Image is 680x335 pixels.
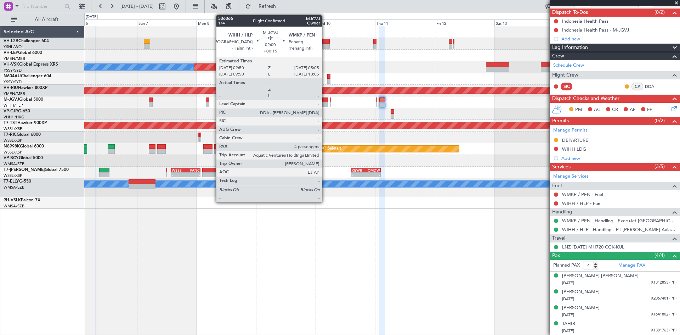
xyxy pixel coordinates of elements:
div: - - [574,83,590,90]
div: - [172,173,186,177]
span: VH-RIU [4,86,18,90]
a: N8998KGlobal 6000 [4,144,44,149]
span: [DATE] [562,280,574,286]
a: VH-L2BChallenger 604 [4,39,49,43]
span: (3/5) [654,163,665,170]
span: T7-[PERSON_NAME] [4,168,45,172]
a: WMKP / PEN - Fuel [562,191,603,197]
a: YSSY/SYD [4,68,22,73]
div: Add new [561,36,676,42]
span: X1381763 (PP) [651,328,676,334]
span: AC [594,106,600,113]
div: Thu 11 [375,19,435,26]
span: VP-BCY [4,156,19,160]
span: X2067401 (PP) [651,296,676,302]
a: VP-CJRG-650 [4,109,30,113]
span: [DATE] [562,328,574,334]
span: Services [552,163,571,171]
span: M-JGVJ [4,97,19,102]
span: T7-TST [4,121,17,125]
a: T7-[PERSON_NAME]Global 7500 [4,168,69,172]
div: Planned Maint [GEOGRAPHIC_DATA] (Seletar) [258,144,341,154]
span: CR [612,106,618,113]
div: [PERSON_NAME] [562,289,600,296]
span: VH-VSK [4,62,19,67]
div: [PERSON_NAME] [PERSON_NAME] [562,273,639,280]
div: [DATE] [86,14,98,20]
a: Manage Services [553,173,589,180]
a: VH-VSKGlobal Express XRS [4,62,58,67]
div: [PERSON_NAME] [562,305,600,312]
div: WSSS [172,168,186,172]
span: VH-LEP [4,51,18,55]
a: WIHH/HLP [4,103,23,108]
a: 9H-VSLKFalcon 7X [4,198,40,202]
span: X1312853 (PP) [651,280,676,286]
a: M-JGVJGlobal 5000 [4,97,43,102]
a: WSSL/XSP [4,173,22,178]
span: [DATE] [562,296,574,302]
span: Leg Information [552,44,588,52]
span: Permits [552,117,569,125]
label: Planned PAX [553,262,580,269]
a: WMSA/SZB [4,185,24,190]
span: VP-CJR [4,109,18,113]
span: 9H-VSLK [4,198,21,202]
button: All Aircraft [8,14,77,25]
div: - [352,173,366,177]
div: Mon 8 [197,19,256,26]
div: - [186,173,200,177]
div: Sun 7 [137,19,197,26]
span: Fuel [552,182,562,190]
div: Fri 12 [435,19,494,26]
span: Refresh [253,4,282,9]
span: Crew [552,52,564,60]
a: T7-ELLYG-550 [4,179,31,184]
div: TAHIR [562,320,575,328]
a: WSSL/XSP [4,138,22,143]
span: [DATE] - [DATE] [120,3,154,10]
div: - [366,173,380,177]
a: WIHH / HLP - Fuel [562,200,601,206]
a: T7-TSTHawker 900XP [4,121,47,125]
span: PM [575,106,582,113]
a: YSSY/SYD [4,79,22,85]
span: T7-ELLY [4,179,19,184]
a: N604AUChallenger 604 [4,74,51,78]
span: Pax [552,252,560,260]
a: YMEN/MEB [4,91,25,96]
a: Manage PAX [618,262,645,269]
div: OMDW [366,168,380,172]
div: KEWR [352,168,366,172]
a: VP-BCYGlobal 5000 [4,156,43,160]
a: LNZ [DATE] MH720 CGK-KUL [562,244,624,250]
a: DDA [645,83,661,90]
div: Sat 6 [78,19,137,26]
div: DEPARTURE [562,137,588,143]
span: N604AU [4,74,21,78]
span: X1641802 (PP) [651,312,676,318]
button: Refresh [242,1,284,12]
div: Tue 9 [256,19,316,26]
span: Travel [552,234,565,242]
span: Dispatch Checks and Weather [552,95,619,103]
a: VH-RIUHawker 800XP [4,86,47,90]
div: Indonesia Health Pass [562,18,608,24]
span: (4/4) [654,252,665,259]
a: T7-RICGlobal 6000 [4,133,41,137]
div: CP [631,83,643,90]
a: Manage Permits [553,127,588,134]
div: WIHH LDG [562,146,586,152]
span: N8998K [4,144,20,149]
a: VH-LEPGlobal 6000 [4,51,42,55]
a: WMSA/SZB [4,203,24,209]
div: Add new [561,155,676,161]
a: WSSL/XSP [4,150,22,155]
span: T7-RIC [4,133,17,137]
div: Sat 13 [494,19,554,26]
a: YMEN/MEB [4,56,25,61]
a: Schedule Crew [553,62,584,69]
div: Wed 10 [316,19,375,26]
span: Dispatch To-Dos [552,9,588,17]
a: WMSA/SZB [4,161,24,167]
